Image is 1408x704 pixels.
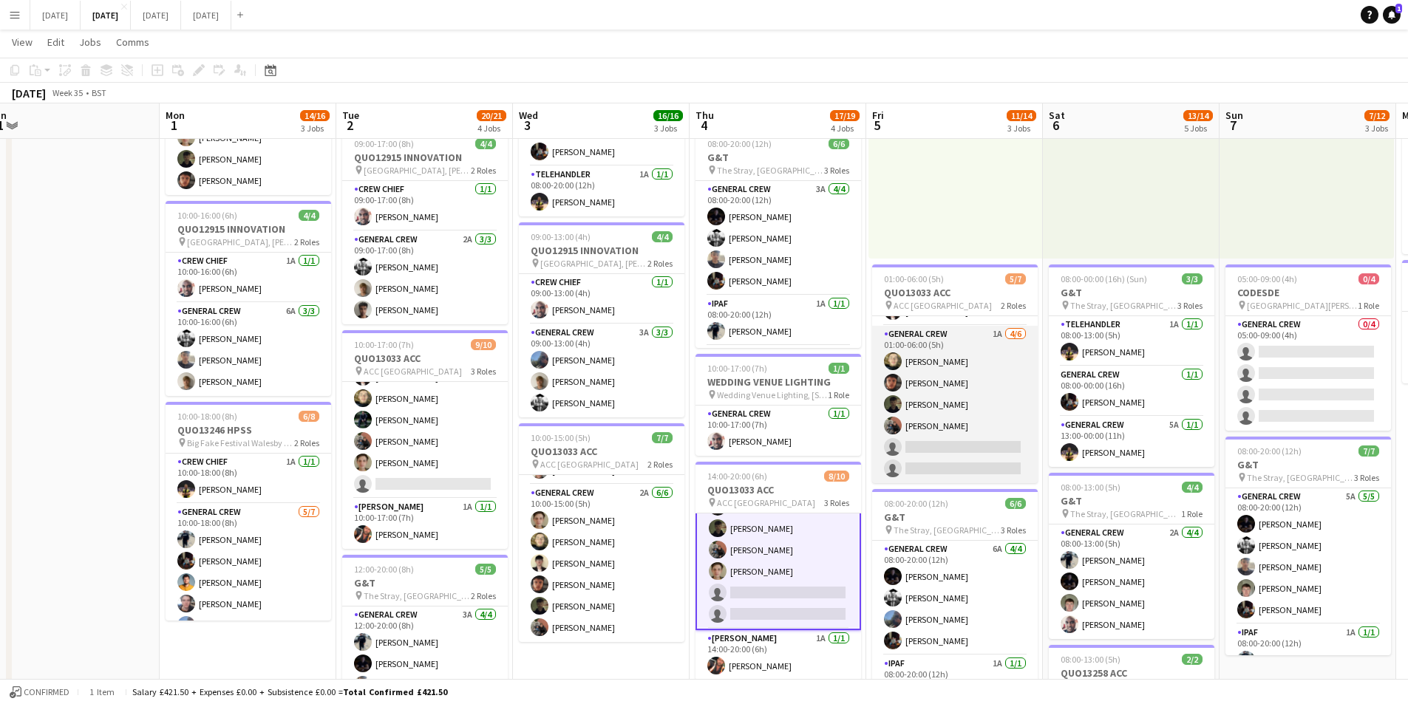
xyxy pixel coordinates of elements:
span: 2 Roles [471,590,496,601]
app-card-role: [PERSON_NAME]1A1/114:00-20:00 (6h)[PERSON_NAME] [696,630,861,680]
app-job-card: 09:00-17:00 (8h)4/4QUO12915 INNOVATION [GEOGRAPHIC_DATA], [PERSON_NAME], [GEOGRAPHIC_DATA], [GEOG... [342,129,508,324]
a: View [6,33,38,52]
span: Confirmed [24,687,69,697]
button: [DATE] [30,1,81,30]
span: 09:00-13:00 (4h) [531,231,591,242]
span: Thu [696,109,714,122]
app-job-card: 08:00-00:00 (16h) (Sun)3/3G&T The Stray, [GEOGRAPHIC_DATA], [GEOGRAPHIC_DATA], [GEOGRAPHIC_DATA]3... [1049,264,1214,467]
div: 08:00-20:00 (12h)7/7G&T The Stray, [GEOGRAPHIC_DATA], [GEOGRAPHIC_DATA], [GEOGRAPHIC_DATA]3 Roles... [1225,437,1391,655]
div: 3 Jobs [1007,123,1035,134]
span: 12:00-20:00 (8h) [354,564,414,575]
app-job-card: 09:00-13:00 (4h)4/4QUO12915 INNOVATION [GEOGRAPHIC_DATA], [PERSON_NAME], [GEOGRAPHIC_DATA], [GEOG... [519,222,684,417]
span: 6/8 [299,411,319,422]
div: 3 Jobs [654,123,682,134]
app-job-card: 08:00-20:00 (12h)6/6G&T The Stray, [GEOGRAPHIC_DATA], [GEOGRAPHIC_DATA], [GEOGRAPHIC_DATA]3 Roles... [696,129,861,348]
app-card-role: TELEHANDLER1A1/108:00-20:00 (12h)[PERSON_NAME] [519,166,684,216]
span: The Stray, [GEOGRAPHIC_DATA], [GEOGRAPHIC_DATA], [GEOGRAPHIC_DATA] [894,524,1001,536]
h3: CODESDE [1225,286,1391,299]
app-job-card: 14:00-20:00 (6h)8/10QUO13033 ACC ACC [GEOGRAPHIC_DATA]3 Roles[PERSON_NAME][PERSON_NAME][PERSON_NA... [696,462,861,680]
span: 8/10 [824,471,849,482]
span: 08:00-13:00 (5h) [1061,654,1120,665]
app-card-role: General Crew5A5/508:00-20:00 (12h)[PERSON_NAME][PERSON_NAME][PERSON_NAME][PERSON_NAME][PERSON_NAME] [1225,488,1391,624]
button: [DATE] [131,1,181,30]
span: 09:00-17:00 (8h) [354,138,414,149]
span: [GEOGRAPHIC_DATA], [PERSON_NAME], [GEOGRAPHIC_DATA], [GEOGRAPHIC_DATA] [364,165,471,176]
app-job-card: 10:00-15:00 (5h)7/7QUO13033 ACC ACC [GEOGRAPHIC_DATA]2 RolesCrew Chief1A1/110:00-15:00 (5h)[PERSO... [519,423,684,642]
span: 1 Role [828,389,849,400]
app-job-card: 10:00-17:00 (7h)1/1WEDDING VENUE LIGHTING Wedding Venue Lighting, [STREET_ADDRESS]1 RoleGeneral C... [696,354,861,456]
a: Comms [110,33,155,52]
app-card-role: [PERSON_NAME][PERSON_NAME][PERSON_NAME][PERSON_NAME][PERSON_NAME][PERSON_NAME][PERSON_NAME] [342,298,508,499]
h3: G&T [342,576,508,589]
app-card-role: IPAF1A1/108:00-20:00 (12h)[PERSON_NAME] [1225,624,1391,674]
div: [DATE] [12,86,46,100]
span: 10:00-17:00 (7h) [707,363,767,374]
span: 10:00-17:00 (7h) [354,339,414,350]
span: 3 [517,117,538,134]
span: ACC [GEOGRAPHIC_DATA] [364,366,462,377]
app-card-role: Crew Chief1/109:00-13:00 (4h)[PERSON_NAME] [519,274,684,324]
app-job-card: 10:00-18:00 (8h)6/8QUO13246 HPSS Big Fake Festival Walesby [STREET_ADDRESS]2 RolesCrew Chief1A1/1... [166,402,331,621]
h3: QUO13258 ACC [1049,666,1214,680]
div: 05:00-09:00 (4h)0/4CODESDE [GEOGRAPHIC_DATA][PERSON_NAME], [GEOGRAPHIC_DATA]1 RoleGeneral Crew0/4... [1225,264,1391,431]
span: Comms [116,35,149,49]
span: 2 Roles [294,236,319,247]
div: 5 Jobs [1184,123,1212,134]
h3: QUO12915 INNOVATION [342,151,508,164]
span: Wed [519,109,538,122]
h3: QUO13246 HPSS [166,423,331,437]
span: 14:00-20:00 (6h) [707,471,767,482]
span: 11/14 [1007,110,1036,121]
div: 3 Jobs [1365,123,1389,134]
button: Confirmed [7,684,72,700]
span: 1/1 [829,363,849,374]
h3: G&T [1049,286,1214,299]
span: The Stray, [GEOGRAPHIC_DATA], [GEOGRAPHIC_DATA], [GEOGRAPHIC_DATA] [364,590,471,601]
h3: G&T [1049,494,1214,508]
app-card-role: General Crew5A1/113:00-00:00 (11h)[PERSON_NAME] [1049,417,1214,467]
span: 6 [1047,117,1065,134]
div: Salary £421.50 + Expenses £0.00 + Subsistence £0.00 = [132,686,447,697]
app-card-role: General Crew1/110:00-17:00 (7h)[PERSON_NAME] [696,406,861,456]
span: Sun [1225,109,1243,122]
span: 0/4 [1358,273,1379,284]
span: 2/2 [1182,654,1203,665]
span: 5/5 [475,564,496,575]
app-job-card: 01:00-06:00 (5h)5/7QUO13033 ACC ACC [GEOGRAPHIC_DATA]2 RolesCrew Chief1/101:00-06:00 (5h)[PERSON_... [872,264,1038,483]
span: 10:00-15:00 (5h) [531,432,591,443]
h3: QUO13033 ACC [872,286,1038,299]
app-card-role: General Crew1A4/601:00-06:00 (5h)[PERSON_NAME][PERSON_NAME][PERSON_NAME][PERSON_NAME] [872,326,1038,483]
span: 6/6 [829,138,849,149]
span: 16/16 [653,110,683,121]
span: 4/4 [299,210,319,221]
h3: QUO13033 ACC [696,483,861,496]
span: 1 item [84,686,120,697]
span: Big Fake Festival Walesby [STREET_ADDRESS] [187,437,294,448]
a: Edit [41,33,70,52]
span: 08:00-20:00 (12h) [707,138,772,149]
h3: QUO13033 ACC [342,352,508,365]
span: 08:00-20:00 (12h) [884,498,948,509]
span: 6/6 [1005,498,1026,509]
a: Jobs [73,33,107,52]
a: 1 [1383,6,1401,24]
button: [DATE] [181,1,231,30]
span: 20/21 [477,110,506,121]
app-job-card: 08:00-13:00 (5h)4/4G&T The Stray, [GEOGRAPHIC_DATA], [GEOGRAPHIC_DATA], [GEOGRAPHIC_DATA]1 RoleGe... [1049,473,1214,639]
div: 3 Jobs [301,123,329,134]
span: 9/10 [471,339,496,350]
span: 14/16 [300,110,330,121]
span: 7/7 [1358,445,1379,457]
span: 10:00-18:00 (8h) [177,411,237,422]
app-card-role: General Crew6A4/408:00-20:00 (12h)[PERSON_NAME][PERSON_NAME][PERSON_NAME][PERSON_NAME] [872,541,1038,655]
span: [GEOGRAPHIC_DATA], [PERSON_NAME], [GEOGRAPHIC_DATA], [GEOGRAPHIC_DATA] [187,236,294,247]
span: [GEOGRAPHIC_DATA][PERSON_NAME], [GEOGRAPHIC_DATA] [1247,300,1358,311]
